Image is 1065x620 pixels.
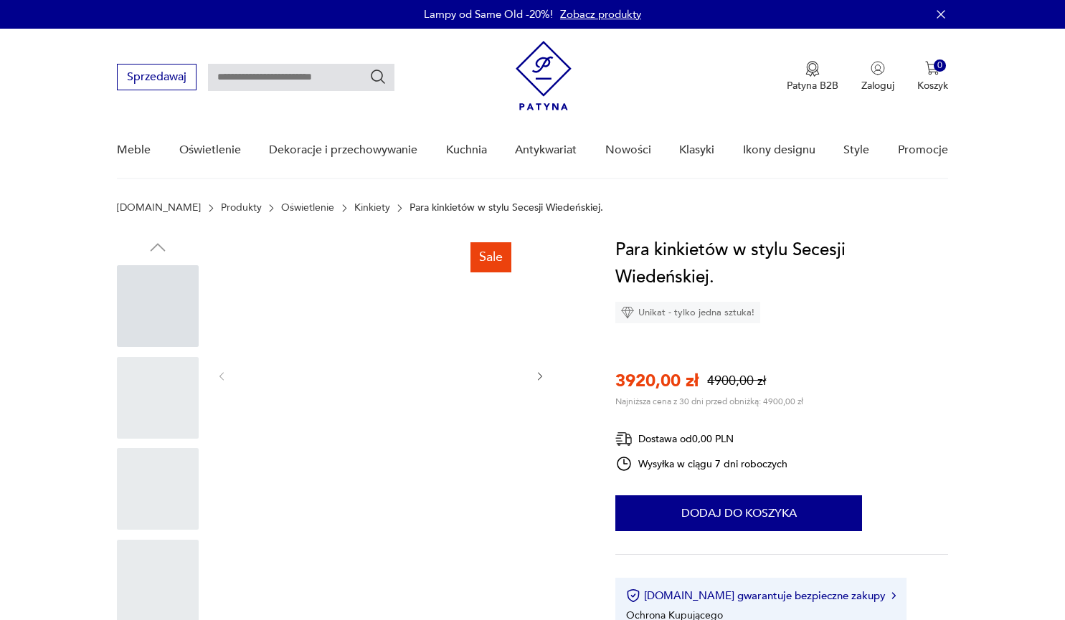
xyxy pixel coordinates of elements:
div: Dostawa od 0,00 PLN [615,430,787,448]
button: Dodaj do koszyka [615,495,862,531]
p: Lampy od Same Old -20%! [424,7,553,22]
a: Nowości [605,123,651,178]
a: Ikony designu [743,123,815,178]
img: Zdjęcie produktu Para kinkietów w stylu Secesji Wiedeńskiej. [242,237,519,513]
button: Zaloguj [861,61,894,92]
a: Zobacz produkty [560,7,641,22]
a: Dekoracje i przechowywanie [269,123,417,178]
p: 4900,00 zł [707,372,766,390]
button: 0Koszyk [917,61,948,92]
a: Klasyki [679,123,714,178]
a: Promocje [898,123,948,178]
div: Sale [470,242,511,272]
button: Patyna B2B [787,61,838,92]
img: Ikona dostawy [615,430,633,448]
a: Ikona medaluPatyna B2B [787,61,838,92]
p: Patyna B2B [787,79,838,92]
a: Kinkiety [354,202,390,214]
p: 3920,00 zł [615,369,699,393]
div: Unikat - tylko jedna sztuka! [615,302,760,323]
img: Ikonka użytkownika [871,61,885,75]
img: Ikona certyfikatu [626,588,640,603]
a: Sprzedawaj [117,73,197,83]
a: Oświetlenie [179,123,241,178]
button: Szukaj [369,68,387,85]
img: Ikona strzałki w prawo [891,592,896,599]
a: Kuchnia [446,123,487,178]
img: Ikona diamentu [621,306,634,319]
a: Antykwariat [515,123,577,178]
p: Para kinkietów w stylu Secesji Wiedeńskiej. [410,202,603,214]
button: [DOMAIN_NAME] gwarantuje bezpieczne zakupy [626,588,895,603]
a: Oświetlenie [281,202,334,214]
p: Zaloguj [861,79,894,92]
h1: Para kinkietów w stylu Secesji Wiedeńskiej. [615,237,947,291]
a: Style [843,123,869,178]
img: Patyna - sklep z meblami i dekoracjami vintage [516,41,572,110]
a: Meble [117,123,151,178]
div: 0 [934,59,946,72]
img: Ikona koszyka [925,61,939,75]
a: Produkty [221,202,262,214]
a: [DOMAIN_NAME] [117,202,201,214]
p: Najniższa cena z 30 dni przed obniżką: 4900,00 zł [615,396,803,407]
p: Koszyk [917,79,948,92]
div: Wysyłka w ciągu 7 dni roboczych [615,455,787,472]
button: Sprzedawaj [117,64,197,90]
img: Ikona medalu [805,61,820,77]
